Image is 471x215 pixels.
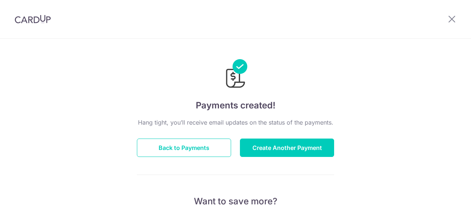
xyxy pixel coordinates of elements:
[224,59,247,90] img: Payments
[15,15,51,24] img: CardUp
[137,196,334,207] p: Want to save more?
[240,139,334,157] button: Create Another Payment
[137,99,334,112] h4: Payments created!
[137,139,231,157] button: Back to Payments
[137,118,334,127] p: Hang tight, you’ll receive email updates on the status of the payments.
